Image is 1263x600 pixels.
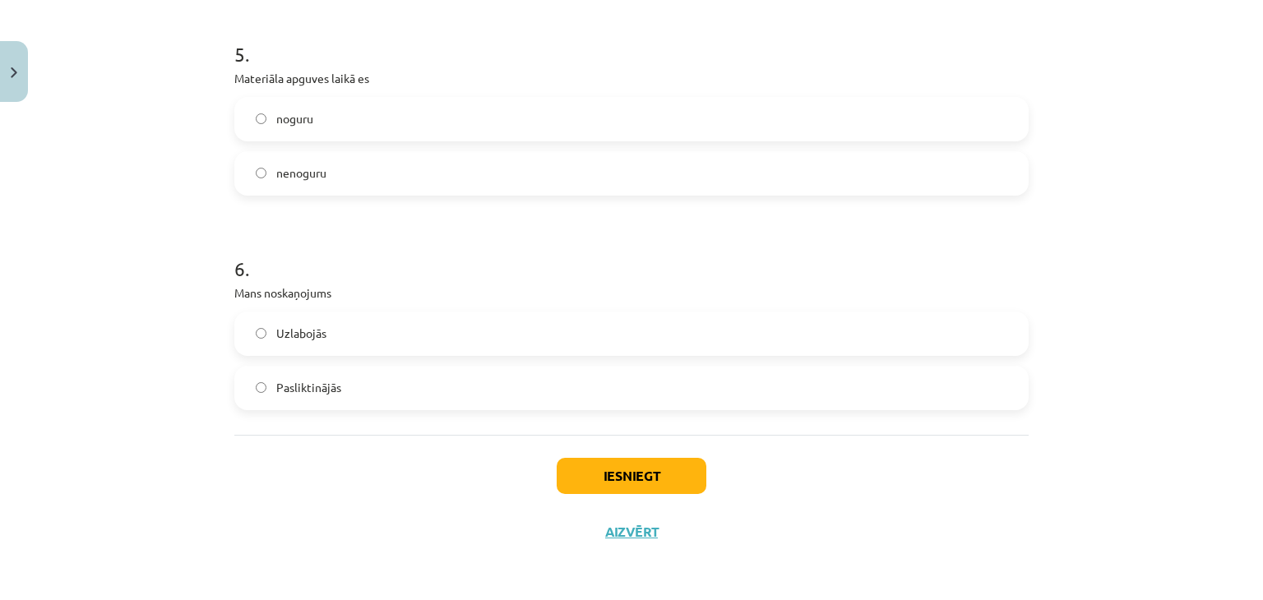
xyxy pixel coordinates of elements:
button: Iesniegt [557,458,706,494]
span: noguru [276,110,313,127]
span: nenoguru [276,164,326,182]
input: Uzlabojās [256,328,266,339]
img: icon-close-lesson-0947bae3869378f0d4975bcd49f059093ad1ed9edebbc8119c70593378902aed.svg [11,67,17,78]
input: nenoguru [256,168,266,178]
p: Mans noskaņojums [234,284,1029,302]
h1: 5 . [234,14,1029,65]
h1: 6 . [234,228,1029,279]
input: Pasliktinājās [256,382,266,393]
span: Pasliktinājās [276,379,341,396]
input: noguru [256,113,266,124]
button: Aizvērt [600,524,663,540]
span: Uzlabojās [276,325,326,342]
p: Materiāla apguves laikā es [234,70,1029,87]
